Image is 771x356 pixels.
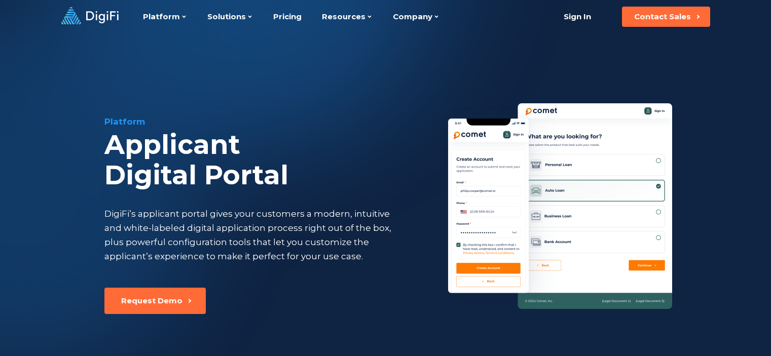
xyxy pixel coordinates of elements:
div: DigiFi’s applicant portal gives your customers a modern, intuitive and white-labeled digital appl... [104,207,392,263]
button: Contact Sales [622,7,710,27]
a: Sign In [552,7,604,27]
div: Platform [104,115,445,128]
div: Request Demo [121,296,182,306]
div: Applicant Digital Portal [104,130,445,190]
div: Contact Sales [634,12,691,22]
button: Request Demo [104,288,206,314]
